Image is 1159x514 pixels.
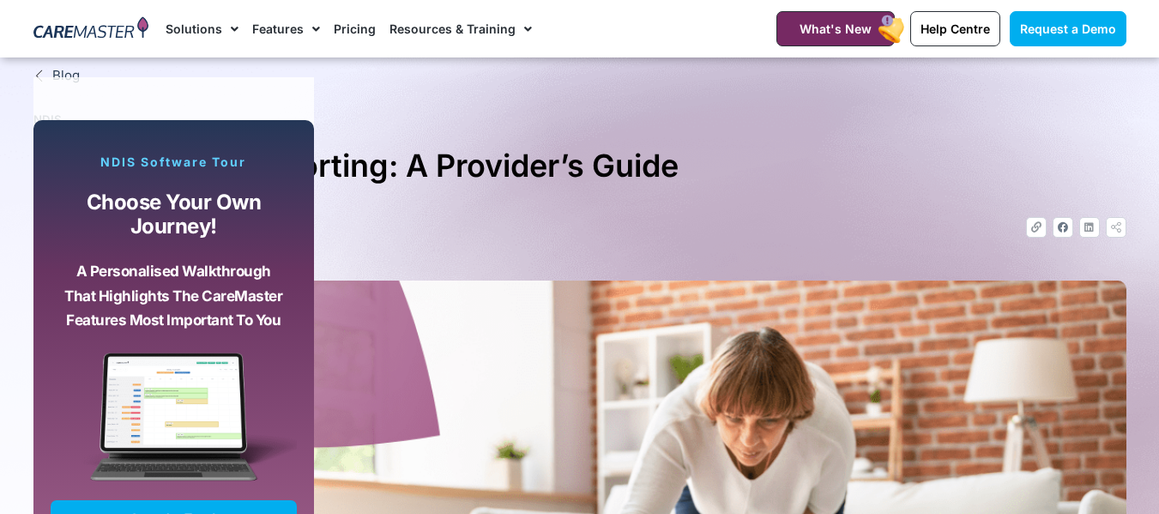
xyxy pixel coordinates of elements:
[1010,11,1126,46] a: Request a Demo
[776,11,895,46] a: What's New
[48,66,80,86] span: Blog
[63,190,285,239] p: Choose your own journey!
[910,11,1000,46] a: Help Centre
[63,259,285,333] p: A personalised walkthrough that highlights the CareMaster features most important to you
[51,154,298,170] p: NDIS Software Tour
[33,141,1126,191] h1: NDIS Incident Reporting: A Provider’s Guide
[33,66,1126,86] a: Blog
[51,353,298,500] img: CareMaster Software Mockup on Screen
[800,21,872,36] span: What's New
[921,21,990,36] span: Help Centre
[33,16,149,42] img: CareMaster Logo
[1020,21,1116,36] span: Request a Demo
